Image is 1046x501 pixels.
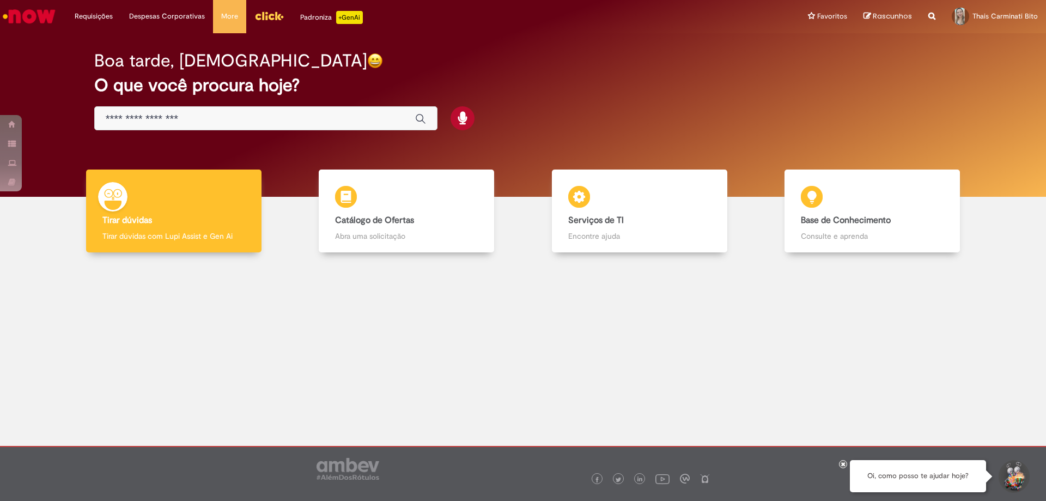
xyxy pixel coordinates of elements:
span: Rascunhos [873,11,912,21]
a: Catálogo de Ofertas Abra uma solicitação [290,170,524,253]
a: Serviços de TI Encontre ajuda [523,170,756,253]
img: logo_footer_ambev_rotulo_gray.png [317,458,379,480]
img: logo_footer_twitter.png [616,477,621,482]
span: Despesas Corporativas [129,11,205,22]
div: Oi, como posso te ajudar hoje? [850,460,986,492]
p: Encontre ajuda [568,231,711,242]
a: Rascunhos [863,11,912,22]
div: Padroniza [300,11,363,24]
span: Requisições [75,11,113,22]
img: ServiceNow [1,5,57,27]
img: happy-face.png [367,53,383,69]
a: Base de Conhecimento Consulte e aprenda [756,170,989,253]
p: +GenAi [336,11,363,24]
span: Favoritos [817,11,847,22]
img: logo_footer_youtube.png [655,472,670,486]
button: Iniciar Conversa de Suporte [997,460,1030,493]
b: Serviços de TI [568,215,624,226]
a: Tirar dúvidas Tirar dúvidas com Lupi Assist e Gen Ai [57,170,290,253]
img: click_logo_yellow_360x200.png [254,8,284,24]
p: Tirar dúvidas com Lupi Assist e Gen Ai [102,231,245,242]
span: More [221,11,238,22]
span: Thais Carminati Bito [972,11,1038,21]
img: logo_footer_facebook.png [594,477,600,482]
p: Abra uma solicitação [335,231,478,242]
b: Tirar dúvidas [102,215,152,226]
b: Base de Conhecimento [801,215,891,226]
b: Catálogo de Ofertas [335,215,414,226]
img: logo_footer_linkedin.png [637,476,643,483]
img: logo_footer_workplace.png [680,474,690,484]
img: logo_footer_naosei.png [700,474,710,484]
h2: Boa tarde, [DEMOGRAPHIC_DATA] [94,51,367,70]
p: Consulte e aprenda [801,231,944,242]
h2: O que você procura hoje? [94,76,952,95]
